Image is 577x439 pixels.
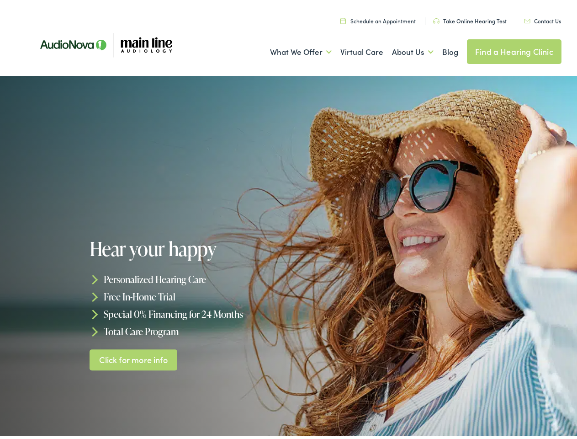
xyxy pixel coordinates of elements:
[433,14,507,22] a: Take Online Hearing Test
[524,14,561,22] a: Contact Us
[90,303,291,320] li: Special 0% Financing for 24 Months
[340,14,416,22] a: Schedule an Appointment
[340,32,383,66] a: Virtual Care
[90,285,291,303] li: Free In-Home Trial
[524,16,530,21] img: utility icon
[90,236,291,257] h1: Hear your happy
[270,32,332,66] a: What We Offer
[90,320,291,337] li: Total Care Program
[90,347,178,368] a: Click for more info
[467,37,561,61] a: Find a Hearing Clinic
[90,268,291,285] li: Personalized Hearing Care
[340,15,346,21] img: utility icon
[442,32,458,66] a: Blog
[433,16,439,21] img: utility icon
[392,32,434,66] a: About Us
